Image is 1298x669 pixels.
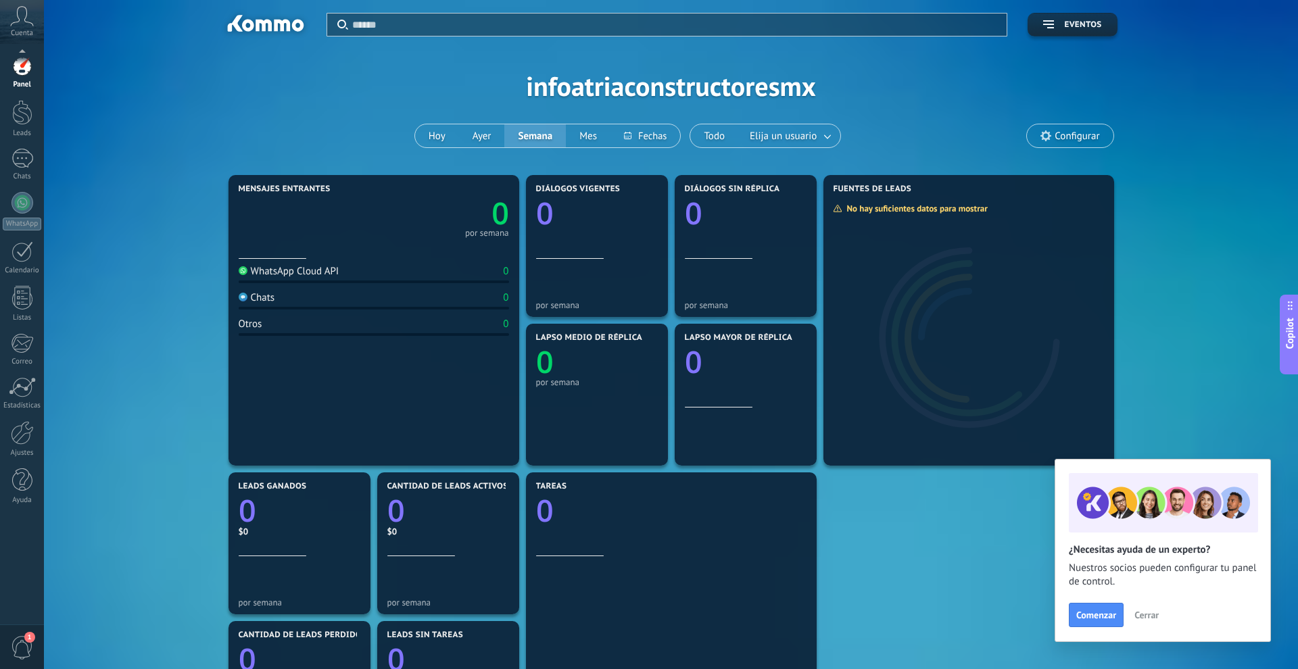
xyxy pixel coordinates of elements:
[387,597,509,608] div: por semana
[387,630,463,640] span: Leads sin tareas
[3,449,42,457] div: Ajustes
[536,341,554,382] text: 0
[239,482,307,491] span: Leads ganados
[833,203,997,214] div: No hay suficientes datos para mostrar
[3,218,41,230] div: WhatsApp
[3,172,42,181] div: Chats
[1069,603,1124,627] button: Comenzar
[1028,13,1117,36] button: Eventos
[415,124,459,147] button: Hoy
[610,124,680,147] button: Fechas
[685,333,792,343] span: Lapso mayor de réplica
[239,490,360,531] a: 0
[834,184,912,194] span: Fuentes de leads
[685,300,807,310] div: por semana
[1283,318,1297,349] span: Copilot
[387,526,509,537] div: $0
[1128,605,1165,625] button: Cerrar
[3,80,42,89] div: Panel
[503,318,508,330] div: 0
[536,377,658,387] div: por semana
[503,265,508,278] div: 0
[491,193,509,234] text: 0
[239,184,331,194] span: Mensajes entrantes
[504,124,566,147] button: Semana
[24,632,35,643] span: 1
[239,293,247,301] img: Chats
[374,193,509,234] a: 0
[387,482,508,491] span: Cantidad de leads activos
[239,597,360,608] div: por semana
[3,401,42,410] div: Estadísticas
[738,124,840,147] button: Elija un usuario
[1069,543,1257,556] h2: ¿Necesitas ayuda de un experto?
[536,333,643,343] span: Lapso medio de réplica
[536,490,807,531] a: 0
[239,318,262,330] div: Otros
[11,29,33,38] span: Cuenta
[536,300,658,310] div: por semana
[685,341,702,382] text: 0
[1076,610,1116,620] span: Comenzar
[685,193,702,234] text: 0
[1055,130,1099,142] span: Configurar
[239,490,256,531] text: 0
[747,127,819,145] span: Elija un usuario
[503,291,508,304] div: 0
[3,496,42,505] div: Ayuda
[239,526,360,537] div: $0
[3,266,42,275] div: Calendario
[566,124,610,147] button: Mes
[1064,20,1101,30] span: Eventos
[239,630,367,640] span: Cantidad de leads perdidos
[465,230,509,237] div: por semana
[536,490,554,531] text: 0
[690,124,738,147] button: Todo
[3,357,42,366] div: Correo
[239,291,275,304] div: Chats
[685,184,780,194] span: Diálogos sin réplica
[536,482,567,491] span: Tareas
[1134,610,1159,620] span: Cerrar
[1069,562,1257,589] span: Nuestros socios pueden configurar tu panel de control.
[239,266,247,275] img: WhatsApp Cloud API
[239,265,339,278] div: WhatsApp Cloud API
[387,490,509,531] a: 0
[536,193,554,234] text: 0
[387,490,405,531] text: 0
[536,184,621,194] span: Diálogos vigentes
[3,129,42,138] div: Leads
[459,124,505,147] button: Ayer
[3,314,42,322] div: Listas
